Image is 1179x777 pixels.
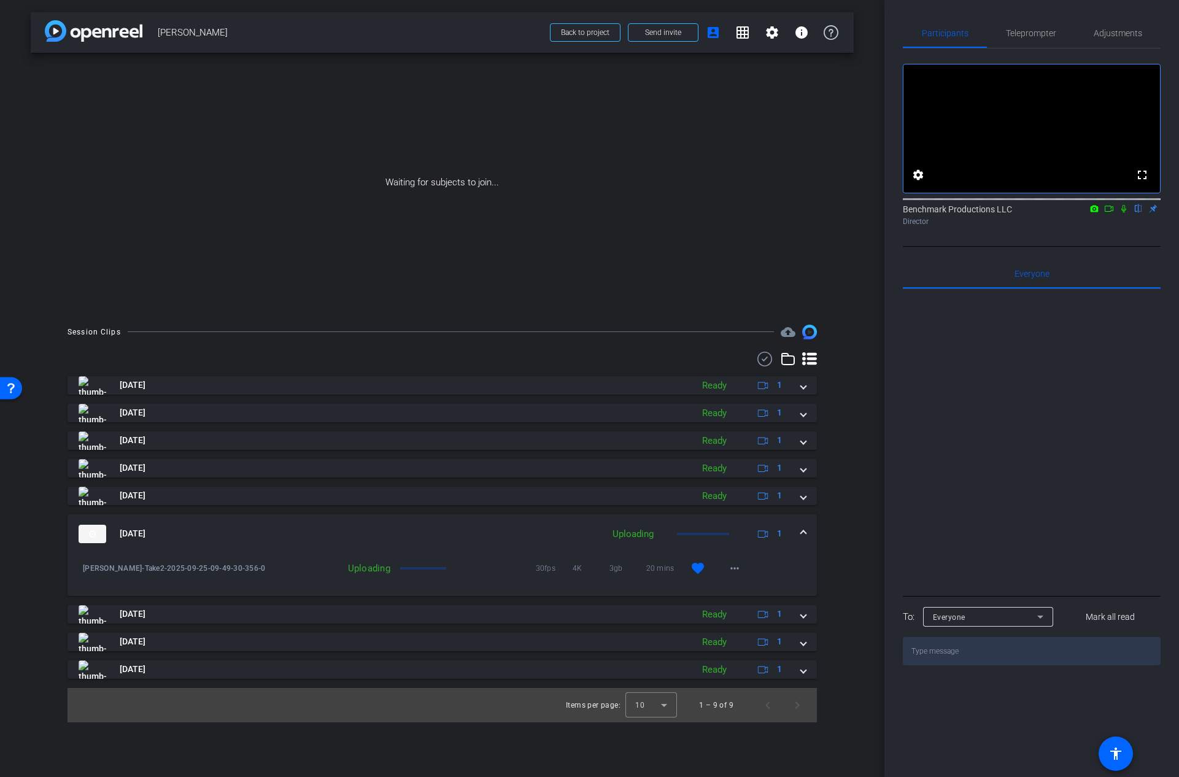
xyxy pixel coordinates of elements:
span: 1 [777,489,782,502]
img: thumb-nail [79,633,106,651]
img: thumb-nail [79,459,106,477]
mat-expansion-panel-header: thumb-nail[DATE]Ready1 [68,633,817,651]
mat-icon: accessibility [1108,746,1123,761]
mat-icon: settings [765,25,779,40]
button: Mark all read [1061,606,1161,628]
span: 20 mins [646,562,683,574]
mat-expansion-panel-header: thumb-nail[DATE]Ready1 [68,376,817,395]
div: Ready [696,663,733,677]
img: thumb-nail [79,404,106,422]
span: 3gb [609,562,646,574]
img: app-logo [45,20,142,42]
mat-expansion-panel-header: thumb-nail[DATE]Ready1 [68,431,817,450]
span: Everyone [933,613,965,622]
mat-icon: favorite [690,561,705,576]
button: Back to project [550,23,620,42]
div: Ready [696,379,733,393]
span: [PERSON_NAME]-Take2-2025-09-25-09-49-30-356-0 [83,562,267,574]
div: Ready [696,608,733,622]
div: Ready [696,462,733,476]
div: Benchmark Productions LLC [903,203,1161,227]
div: Ready [696,406,733,420]
mat-icon: more_horiz [727,561,742,576]
div: To: [903,610,914,624]
div: Ready [696,635,733,649]
button: Send invite [628,23,698,42]
img: Session clips [802,325,817,339]
div: Ready [696,489,733,503]
img: thumb-nail [79,487,106,505]
mat-icon: info [794,25,809,40]
span: [DATE] [120,406,145,419]
div: 1 – 9 of 9 [699,699,733,711]
span: 1 [777,462,782,474]
span: Destinations for your clips [781,325,795,339]
span: 1 [777,663,782,676]
span: [DATE] [120,379,145,392]
span: 30fps [536,562,573,574]
span: 1 [777,434,782,447]
mat-expansion-panel-header: thumb-nail[DATE]Ready1 [68,605,817,624]
span: Adjustments [1094,29,1142,37]
span: 4K [573,562,609,574]
span: 1 [777,406,782,419]
mat-icon: flip [1131,203,1146,214]
span: 1 [777,608,782,620]
img: thumb-nail [79,605,106,624]
span: 1 [777,527,782,540]
img: thumb-nail [79,376,106,395]
mat-expansion-panel-header: thumb-nail[DATE]Uploading1 [68,514,817,554]
mat-expansion-panel-header: thumb-nail[DATE]Ready1 [68,660,817,679]
mat-icon: account_box [706,25,721,40]
span: [DATE] [120,608,145,620]
mat-icon: fullscreen [1135,168,1150,182]
img: thumb-nail [79,660,106,679]
span: Everyone [1015,269,1050,278]
span: [DATE] [120,462,145,474]
div: Ready [696,434,733,448]
span: [DATE] [120,434,145,447]
span: [DATE] [120,663,145,676]
div: Items per page: [566,699,620,711]
mat-expansion-panel-header: thumb-nail[DATE]Ready1 [68,459,817,477]
span: Mark all read [1086,611,1135,624]
span: [PERSON_NAME] [158,20,543,45]
div: Waiting for subjects to join... [31,53,854,312]
img: thumb-nail [79,431,106,450]
span: [DATE] [120,635,145,648]
span: Send invite [645,28,681,37]
span: Participants [922,29,968,37]
mat-icon: cloud_upload [781,325,795,339]
div: Session Clips [68,326,121,338]
div: thumb-nail[DATE]Uploading1 [68,554,817,596]
span: [DATE] [120,527,145,540]
span: 1 [777,379,782,392]
mat-expansion-panel-header: thumb-nail[DATE]Ready1 [68,404,817,422]
div: Uploading [267,562,396,574]
div: Director [903,216,1161,227]
span: Teleprompter [1006,29,1056,37]
span: [DATE] [120,489,145,502]
mat-icon: grid_on [735,25,750,40]
button: Next page [783,690,812,720]
mat-expansion-panel-header: thumb-nail[DATE]Ready1 [68,487,817,505]
span: Back to project [561,28,609,37]
span: 1 [777,635,782,648]
div: Uploading [606,527,660,541]
button: Previous page [753,690,783,720]
mat-icon: settings [911,168,926,182]
img: thumb-nail [79,525,106,543]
